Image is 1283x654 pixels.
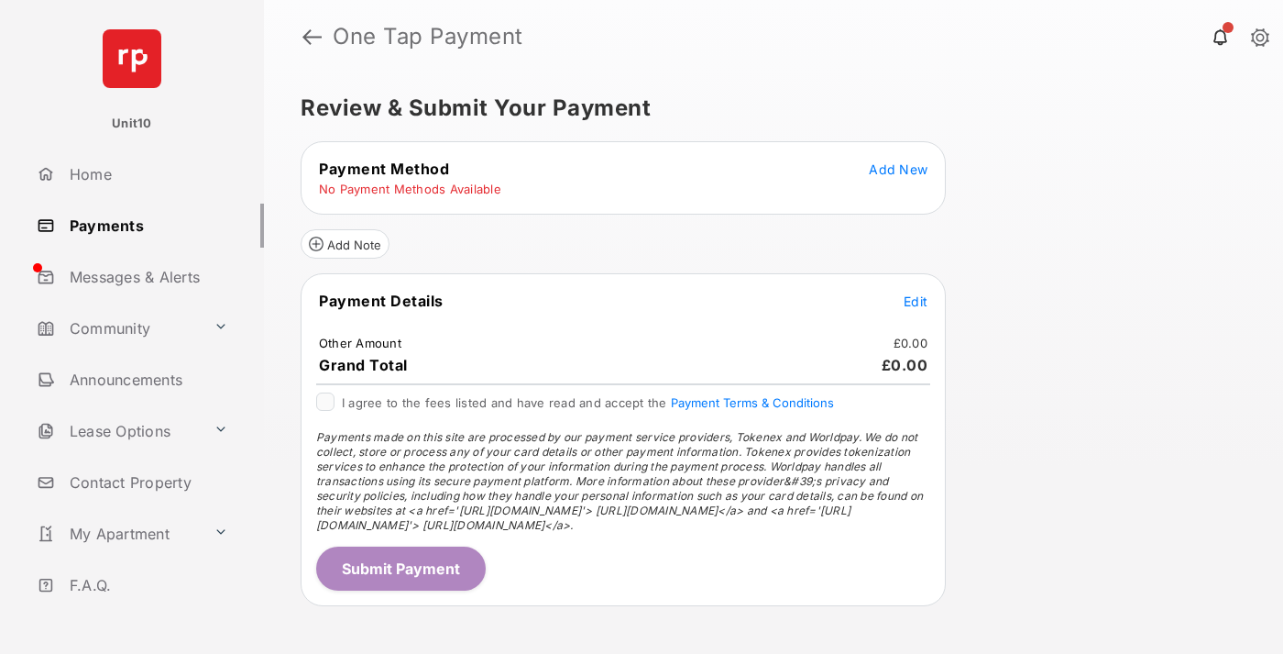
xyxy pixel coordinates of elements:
a: F.A.Q. [29,563,264,607]
strong: One Tap Payment [333,26,523,48]
a: My Apartment [29,512,206,556]
span: Edit [904,294,927,309]
p: Unit10 [112,115,152,133]
button: I agree to the fees listed and have read and accept the [671,395,834,410]
a: Community [29,306,206,350]
button: Edit [904,292,927,310]
button: Submit Payment [316,547,486,591]
span: Payment Method [319,160,449,178]
span: I agree to the fees listed and have read and accept the [342,395,834,410]
a: Payments [29,204,264,248]
a: Announcements [29,358,264,402]
td: £0.00 [893,335,928,351]
img: svg+xml;base64,PHN2ZyB4bWxucz0iaHR0cDovL3d3dy53My5vcmcvMjAwMC9zdmciIHdpZHRoPSI2NCIgaGVpZ2h0PSI2NC... [103,29,161,88]
span: Grand Total [319,356,408,374]
td: No Payment Methods Available [318,181,502,197]
span: £0.00 [882,356,928,374]
a: Contact Property [29,460,264,504]
h5: Review & Submit Your Payment [301,97,1232,119]
a: Home [29,152,264,196]
span: Payments made on this site are processed by our payment service providers, Tokenex and Worldpay. ... [316,430,923,532]
span: Add New [869,161,927,177]
button: Add Note [301,229,389,259]
a: Messages & Alerts [29,255,264,299]
td: Other Amount [318,335,402,351]
span: Payment Details [319,292,444,310]
a: Lease Options [29,409,206,453]
button: Add New [869,160,927,178]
